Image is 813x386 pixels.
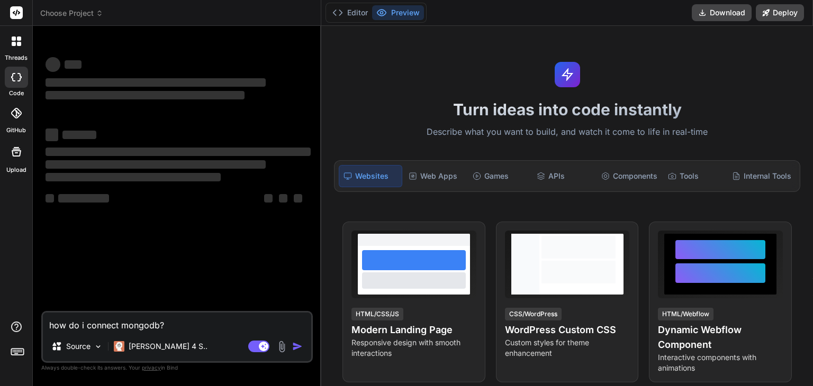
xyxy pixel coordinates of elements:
label: threads [5,53,28,62]
span: ‌ [279,194,287,203]
h4: WordPress Custom CSS [505,323,630,337]
span: ‌ [65,60,82,69]
span: ‌ [46,148,311,156]
span: ‌ [46,160,266,169]
p: Responsive design with smooth interactions [351,337,476,359]
img: attachment [276,341,288,353]
span: ‌ [46,128,58,141]
span: ‌ [264,194,273,203]
div: Games [468,165,530,187]
h4: Modern Landing Page [351,323,476,337]
img: icon [292,341,303,352]
label: GitHub [6,126,26,135]
span: ‌ [46,173,221,181]
p: Source [66,341,91,352]
span: ‌ [46,57,60,72]
div: Websites [339,165,402,187]
button: Deploy [756,4,804,21]
button: Preview [372,5,424,20]
span: ‌ [58,194,109,203]
textarea: how do i connect mongodb? [43,313,311,332]
button: Download [692,4,752,21]
button: Editor [328,5,372,20]
div: APIs [532,165,594,187]
img: Claude 4 Sonnet [114,341,124,352]
label: Upload [6,166,26,174]
h1: Turn ideas into code instantly [328,100,807,119]
p: [PERSON_NAME] 4 S.. [129,341,207,352]
span: privacy [142,364,161,371]
h4: Dynamic Webflow Component [658,323,783,352]
span: ‌ [46,91,245,99]
span: Choose Project [40,8,103,19]
span: ‌ [62,131,96,139]
div: HTML/Webflow [658,308,713,320]
p: Describe what you want to build, and watch it come to life in real-time [328,125,807,139]
p: Always double-check its answers. Your in Bind [41,363,313,373]
div: HTML/CSS/JS [351,308,403,320]
div: CSS/WordPress [505,308,562,320]
label: code [9,89,24,98]
p: Interactive components with animations [658,352,783,373]
span: ‌ [294,194,302,203]
span: ‌ [46,194,54,203]
span: ‌ [46,78,266,87]
img: Pick Models [94,342,103,351]
div: Internal Tools [728,165,796,187]
div: Web Apps [404,165,466,187]
div: Components [597,165,662,187]
p: Custom styles for theme enhancement [505,337,630,359]
div: Tools [664,165,726,187]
